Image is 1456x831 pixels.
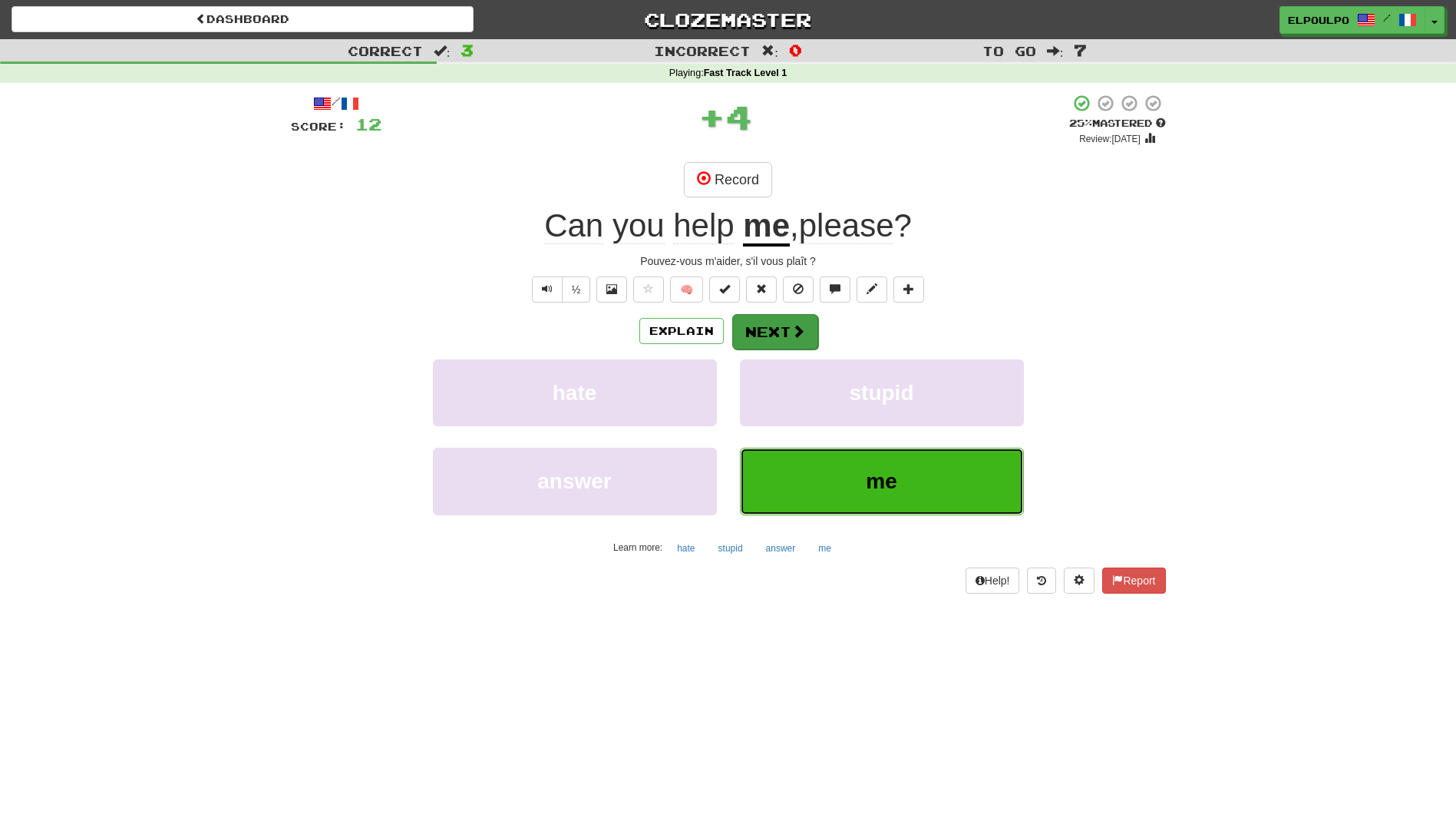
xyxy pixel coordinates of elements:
[529,276,591,303] div: Text-to-speech controls
[596,276,627,303] button: Show image (alt+x)
[790,207,912,244] span: , ?
[532,276,563,303] button: Play sentence audio (ctl+space)
[537,469,612,493] span: answer
[562,276,591,303] button: ½
[633,276,664,303] button: Favorite sentence (alt+f)
[1027,568,1056,594] button: Round history (alt+y)
[497,6,959,33] a: Clozemaster
[709,276,740,303] button: Set this sentence to 100% Mastered (alt+m)
[810,537,840,560] button: me
[820,276,850,303] button: Discuss sentence (alt+u)
[799,207,894,244] span: please
[966,568,1020,594] button: Help!
[461,41,474,59] span: 3
[698,94,725,140] span: +
[434,45,451,58] span: :
[758,537,804,560] button: answer
[1279,6,1425,34] a: Elpoulpo /
[1383,12,1391,23] span: /
[783,276,814,303] button: Ignore sentence (alt+i)
[669,537,703,560] button: hate
[433,448,717,515] button: answer
[746,276,777,303] button: Reset to 0% Mastered (alt+r)
[670,276,703,303] button: 🧠
[740,359,1024,426] button: stupid
[553,381,597,405] span: hate
[789,41,802,59] span: 0
[1074,41,1087,59] span: 7
[684,162,772,197] button: Record
[866,469,896,493] span: me
[1069,117,1166,131] div: Mastered
[850,381,914,405] span: stupid
[673,207,734,244] span: help
[761,45,778,58] span: :
[982,43,1036,58] span: To go
[433,359,717,426] button: hate
[857,276,887,303] button: Edit sentence (alt+d)
[291,120,346,133] span: Score:
[704,68,787,78] strong: Fast Track Level 1
[1069,117,1092,129] span: 25 %
[732,314,818,349] button: Next
[893,276,924,303] button: Add to collection (alt+a)
[1047,45,1064,58] span: :
[1079,134,1141,144] small: Review: [DATE]
[291,94,381,113] div: /
[12,6,474,32] a: Dashboard
[612,207,665,244] span: you
[740,448,1024,515] button: me
[355,114,381,134] span: 12
[291,253,1166,269] div: Pouvez-vous m'aider, s'il vous plaît ?
[743,207,790,247] u: me
[710,537,751,560] button: stupid
[654,43,751,58] span: Incorrect
[544,207,603,244] span: Can
[348,43,423,58] span: Correct
[1102,568,1165,594] button: Report
[613,542,662,553] small: Learn more:
[639,318,724,344] button: Explain
[1288,13,1349,27] span: Elpoulpo
[725,98,752,136] span: 4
